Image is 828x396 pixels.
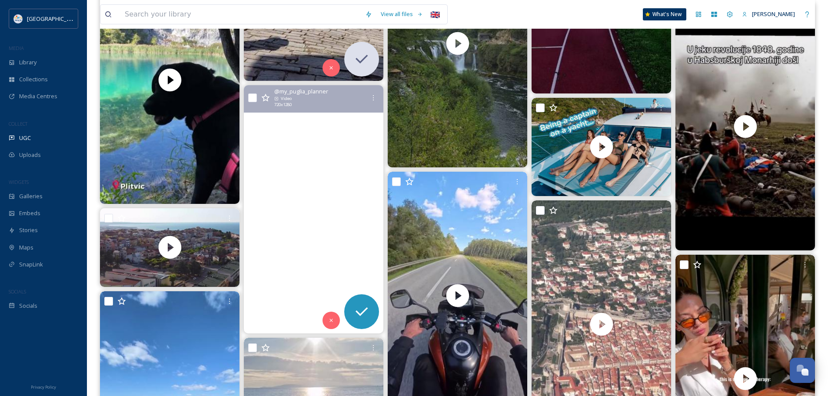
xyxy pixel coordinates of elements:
span: Embeds [19,209,40,217]
a: [PERSON_NAME] [738,6,799,23]
span: Socials [19,302,37,310]
span: [PERSON_NAME] [752,10,795,18]
span: @ my_puglia_planner [274,87,328,96]
span: Galleries [19,192,43,200]
span: SOCIALS [9,288,26,295]
video: #petacciato #molise #italia #dji #drone #dronepilot #dronelife #dronevideo #sunset #sunsetvibes #... [100,208,239,287]
video: #luxurylife #luxury #sealife #yachtcharter #sea #yacht #monaco #dubai #miami #mittelmeer #kroatien [532,98,671,196]
a: What's New [643,8,686,20]
span: MEDIA [9,45,24,51]
img: thumbnail [532,98,671,196]
span: Collections [19,75,48,83]
video: Today, a walk along the Adriatic coast – little hidden paradises this season. Can you guess where... [244,85,383,333]
span: 720 x 1280 [274,102,292,108]
img: thumbnail [675,2,815,250]
span: Video [281,96,292,102]
a: Privacy Policy [31,381,56,392]
span: Stories [19,226,38,234]
input: Search your library [120,5,361,24]
div: 🇬🇧 [427,7,443,22]
img: HTZ_logo_EN.svg [14,14,23,23]
span: COLLECT [9,120,27,127]
span: [GEOGRAPHIC_DATA] [27,14,82,23]
span: SnapLink [19,260,43,269]
span: Media Centres [19,92,57,100]
span: Library [19,58,37,67]
img: thumbnail [100,208,239,287]
a: View all files [376,6,427,23]
span: WIDGETS [9,179,29,185]
span: Uploads [19,151,41,159]
span: UGC [19,134,31,142]
span: Maps [19,243,33,252]
button: Open Chat [790,358,815,383]
span: Privacy Policy [31,384,56,390]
